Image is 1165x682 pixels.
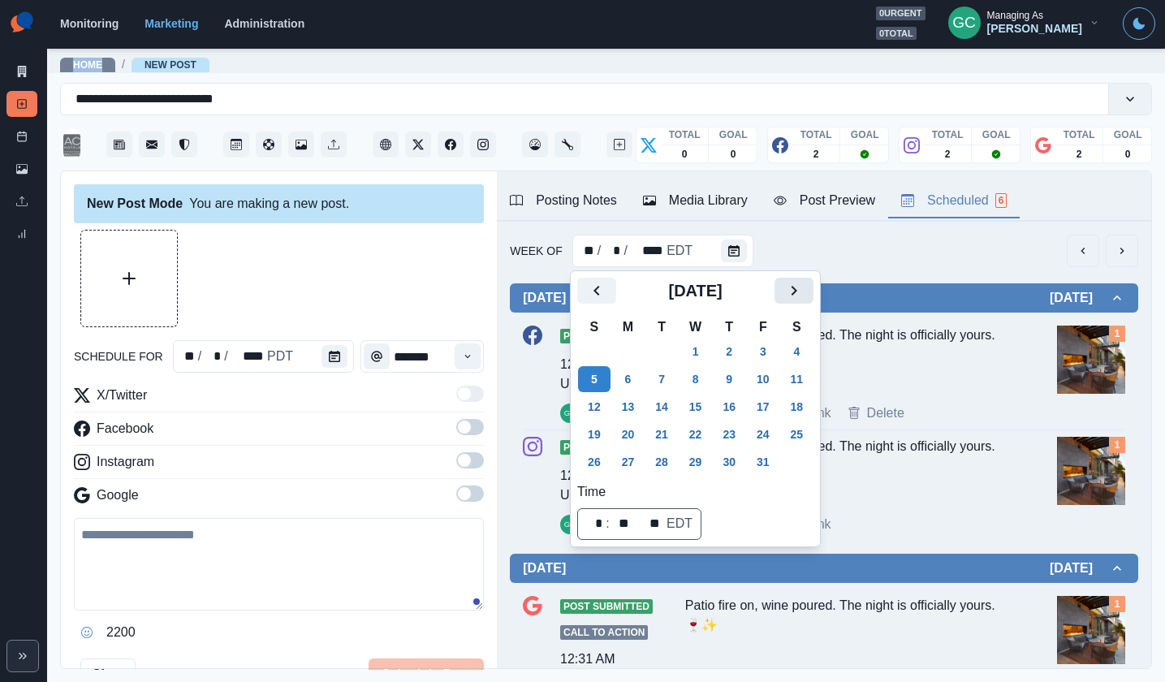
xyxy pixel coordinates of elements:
a: Post Schedule [6,123,37,149]
button: Sunday, October 5, 2025 selected [578,366,611,392]
div: Post Preview [774,191,875,210]
th: S [780,317,814,338]
button: next [1106,235,1138,267]
button: Sunday, October 12, 2025 [578,394,611,420]
div: schedule for [230,347,265,366]
button: Facebook [438,132,464,158]
a: Media Library [6,156,37,182]
img: ml59tgeyxov2m2uyapbw [1057,596,1125,664]
button: Sunday, October 19, 2025 [578,421,611,447]
button: Tuesday, October 7, 2025 [645,366,678,392]
span: / [122,56,125,73]
div: / [222,347,229,366]
img: 579757395735182 [63,128,80,161]
a: Home [73,59,102,71]
div: Total Media Attached [1109,596,1125,612]
label: Week Of [510,243,563,260]
img: ml59tgeyxov2m2uyapbw [1057,326,1125,394]
div: Gizelle Carlos [564,404,576,423]
div: : [604,514,611,533]
button: Dashboard [522,132,548,158]
button: Tuesday, October 28, 2025 [645,449,678,475]
h2: [DATE] [1050,560,1109,576]
a: Marketing Summary [6,58,37,84]
button: Friday, October 24, 2025 [747,421,779,447]
div: / [196,347,203,366]
a: Delete [867,404,904,423]
div: Media Library [643,191,748,210]
p: Facebook [97,419,153,438]
button: Monday, October 20, 2025 [612,421,645,447]
p: TOTAL [1064,127,1095,142]
div: schedule for [177,347,196,366]
div: hour [585,514,604,533]
button: Create New Post [606,132,632,158]
div: Date [177,347,295,366]
div: schedule for [265,347,295,366]
h2: [DATE] [616,281,775,300]
button: Toggle Mode [1123,7,1155,40]
span: Post Success [560,440,643,455]
button: Client Website [373,132,399,158]
span: Post Submitted [560,599,653,614]
button: Week Of [721,240,747,262]
div: Week Of [572,235,753,267]
a: Marketing [145,17,198,30]
nav: breadcrumb [60,56,209,73]
button: schedule for [321,345,347,368]
th: M [611,317,645,338]
button: Opens Emoji Picker [74,619,100,645]
p: TOTAL [932,127,964,142]
div: ⁩ [631,514,634,533]
div: Patio fire on, wine poured. The night is officially yours. 🍷✨ [685,326,1014,391]
label: Time [577,482,804,502]
label: schedule for [74,348,163,365]
div: Week Of [629,241,665,261]
button: Thursday, October 2, 2025 [713,339,745,365]
div: Total Media Attached [1109,326,1125,342]
button: Stream [106,132,132,158]
div: Total Media Attached [1109,437,1125,453]
p: 0 [731,147,736,162]
a: New Post [6,91,37,117]
button: Expand [6,640,39,672]
button: Reviews [171,132,197,158]
p: 2 [945,147,951,162]
button: Administration [554,132,580,158]
div: Date [576,241,694,261]
a: Review Summary [6,221,37,247]
a: Permalink [773,515,831,534]
button: Thursday, October 23, 2025 [713,421,745,447]
button: Saturday, October 4, 2025 [781,339,813,365]
button: Upload Media [81,231,177,326]
button: Saturday, October 11, 2025 [781,366,813,392]
button: Twitter [405,132,431,158]
th: S [577,317,611,338]
button: previous [1067,235,1099,267]
button: Content Pool [256,132,282,158]
div: 12:30 PM US/[GEOGRAPHIC_DATA] [560,355,717,394]
p: GOAL [982,127,1011,142]
button: Messages [139,132,165,158]
div: schedule for [173,340,354,373]
div: Week Of Week Of [577,278,813,540]
div: October 2025 [577,278,813,476]
th: W [679,317,713,338]
a: Administration [224,17,304,30]
button: Tuesday, October 14, 2025 [645,394,678,420]
div: Patio fire on, wine poured. The night is officially yours. 🍷✨ [685,437,1014,502]
button: Friday, October 31, 2025 [747,449,779,475]
button: Thursday, October 30, 2025 [713,449,745,475]
div: AM/PM [639,514,662,533]
button: Previous [577,278,616,304]
h2: [DATE] [1050,290,1109,305]
a: Monitoring [60,17,119,30]
button: Time [364,343,390,369]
